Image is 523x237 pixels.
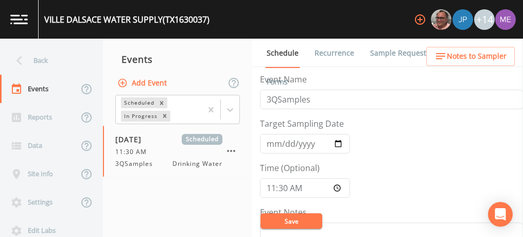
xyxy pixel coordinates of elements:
img: d4d65db7c401dd99d63b7ad86343d265 [495,9,516,30]
span: [DATE] [115,134,149,145]
div: Remove In Progress [159,111,170,122]
a: Forms [265,67,289,96]
div: +14 [474,9,495,30]
div: Scheduled [121,97,156,108]
a: Sample Requests [369,39,431,67]
span: 11:30 AM [115,147,153,157]
img: 41241ef155101aa6d92a04480b0d0000 [452,9,473,30]
a: COC Details [444,39,488,67]
div: Mike Franklin [430,9,452,30]
a: Recurrence [313,39,356,67]
button: Add Event [115,74,171,93]
span: 3QSamples [115,159,159,168]
label: Event Notes [260,206,307,218]
div: In Progress [121,111,159,122]
img: e2d790fa78825a4bb76dcb6ab311d44c [431,9,451,30]
span: Scheduled [182,134,222,145]
label: Target Sampling Date [260,117,344,130]
div: Remove Scheduled [156,97,167,108]
label: Time (Optional) [260,162,320,174]
a: Schedule [265,39,300,68]
div: VILLE DALSACE WATER SUPPLY (TX1630037) [44,13,210,26]
button: Notes to Sampler [426,47,515,66]
span: Notes to Sampler [447,50,507,63]
label: Event Name [260,73,307,86]
img: logo [10,14,28,24]
a: [DATE]Scheduled11:30 AM3QSamplesDrinking Water [103,126,252,177]
div: Open Intercom Messenger [488,202,513,227]
div: Joshua gere Paul [452,9,474,30]
button: Save [260,213,322,229]
div: Events [103,46,252,72]
span: Drinking Water [172,159,222,168]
